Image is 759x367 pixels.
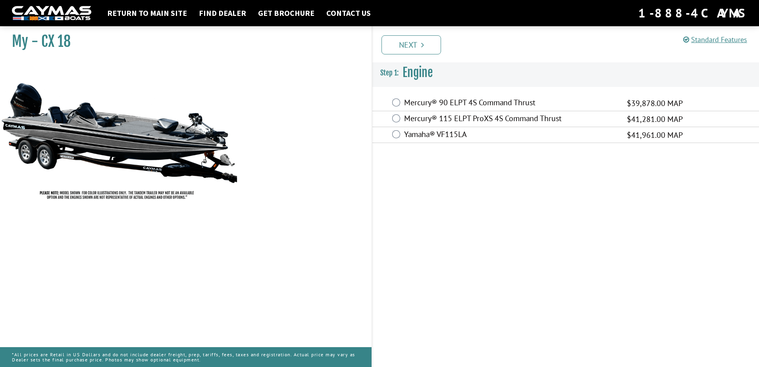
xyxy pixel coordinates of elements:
[627,97,683,109] span: $39,878.00 MAP
[404,114,617,125] label: Mercury® 115 ELPT ProXS 4S Command Thrust
[103,8,191,18] a: Return to main site
[195,8,250,18] a: Find Dealer
[381,35,441,54] a: Next
[254,8,318,18] a: Get Brochure
[404,129,617,141] label: Yamaha® VF115LA
[683,35,747,44] a: Standard Features
[627,129,683,141] span: $41,961.00 MAP
[379,34,759,54] ul: Pagination
[12,33,352,50] h1: My - CX 18
[322,8,375,18] a: Contact Us
[12,348,360,366] p: *All prices are Retail in US Dollars and do not include dealer freight, prep, tariffs, fees, taxe...
[638,4,747,22] div: 1-888-4CAYMAS
[372,58,759,87] h3: Engine
[404,98,617,109] label: Mercury® 90 ELPT 4S Command Thrust
[627,113,683,125] span: $41,281.00 MAP
[12,6,91,21] img: white-logo-c9c8dbefe5ff5ceceb0f0178aa75bf4bb51f6bca0971e226c86eb53dfe498488.png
